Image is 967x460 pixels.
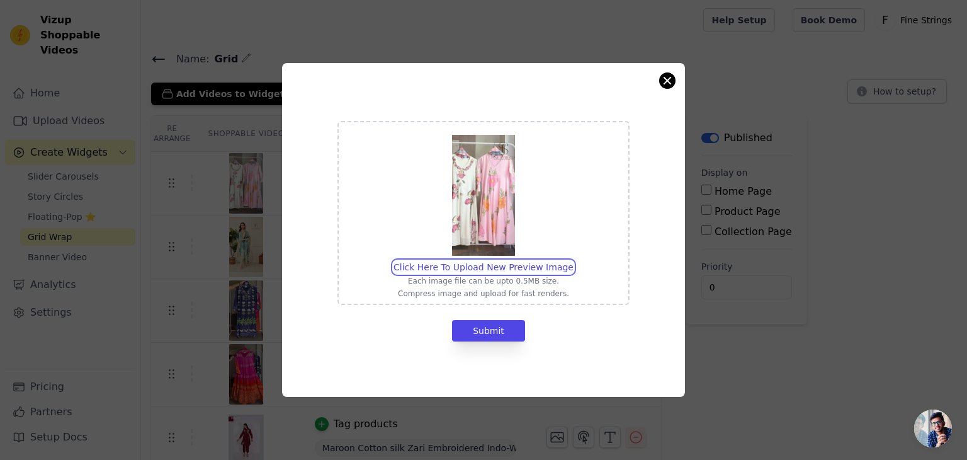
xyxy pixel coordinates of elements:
button: Close modal [660,73,675,88]
button: Submit [452,320,525,342]
p: Each image file can be upto 0.5MB size. [393,276,574,286]
span: Click Here To Upload New Preview Image [393,262,574,272]
img: preview [452,135,515,256]
p: Compress image and upload for fast renders. [393,289,574,299]
div: Open chat [914,410,952,447]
